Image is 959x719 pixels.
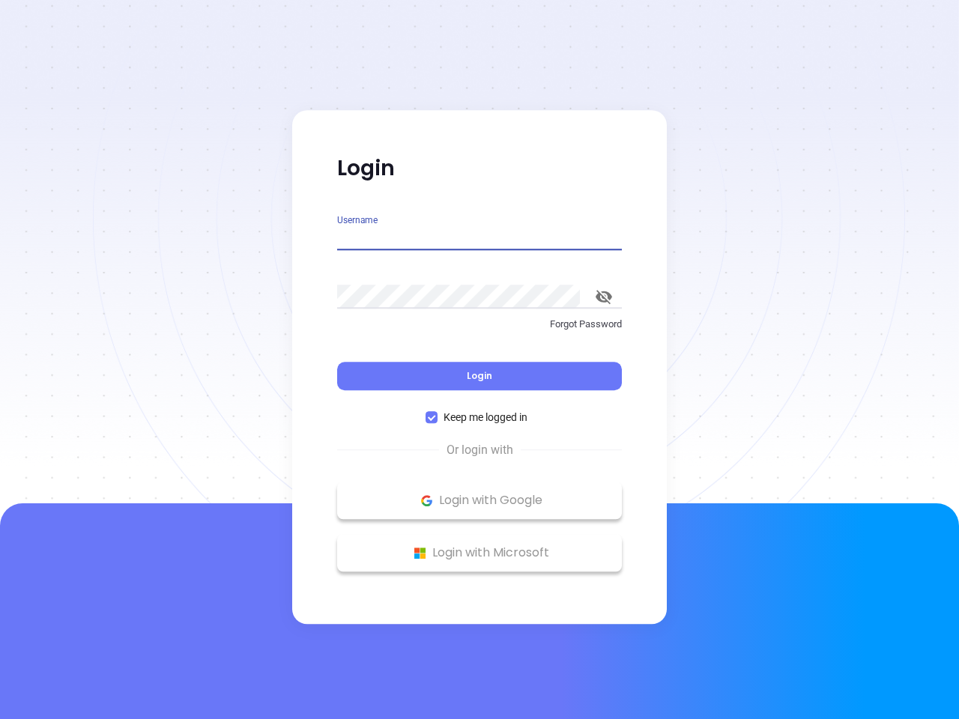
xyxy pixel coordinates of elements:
[417,491,436,510] img: Google Logo
[337,482,622,519] button: Google Logo Login with Google
[337,362,622,390] button: Login
[439,441,521,459] span: Or login with
[337,317,622,332] p: Forgot Password
[438,409,533,425] span: Keep me logged in
[337,155,622,182] p: Login
[337,317,622,344] a: Forgot Password
[337,216,378,225] label: Username
[345,541,614,564] p: Login with Microsoft
[411,544,429,562] img: Microsoft Logo
[337,534,622,571] button: Microsoft Logo Login with Microsoft
[586,279,622,315] button: toggle password visibility
[467,369,492,382] span: Login
[345,489,614,512] p: Login with Google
